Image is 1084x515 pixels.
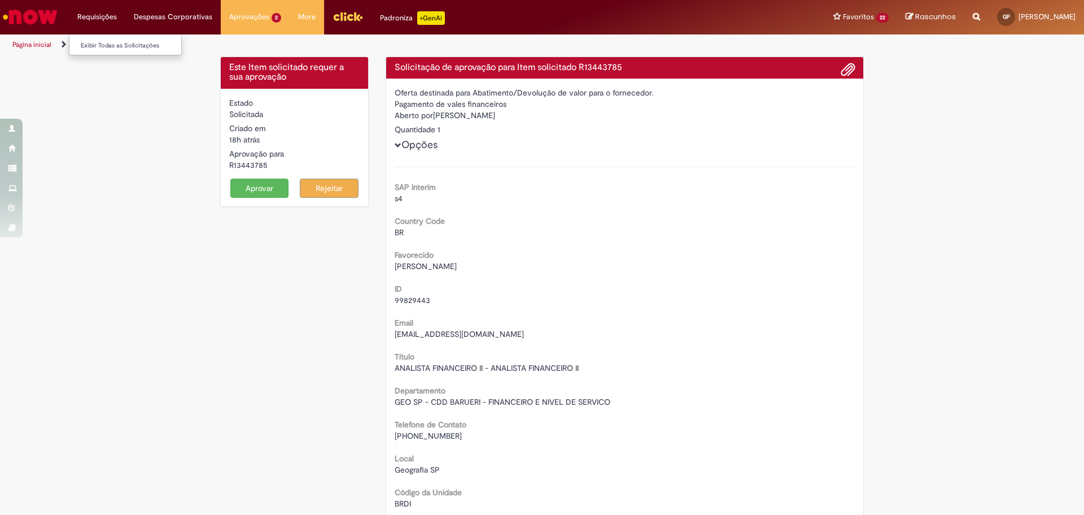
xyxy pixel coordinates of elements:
[69,40,194,52] a: Exibir Todas as Solicitações
[229,97,253,109] label: Estado
[395,329,524,339] span: [EMAIL_ADDRESS][DOMAIN_NAME]
[229,109,360,120] div: Solicitada
[395,487,462,497] b: Código da Unidade
[395,216,445,226] b: Country Code
[395,397,610,407] span: GEO SP - CDD BARUERI - FINANCEIRO E NIVEL DE SERVICO
[229,148,284,159] label: Aprovação para
[395,284,402,294] b: ID
[1019,12,1076,21] span: [PERSON_NAME]
[1003,13,1010,20] span: GP
[395,63,855,73] h4: Solicitação de aprovação para Item solicitado R13443785
[8,34,714,55] ul: Trilhas de página
[395,110,855,124] div: [PERSON_NAME]
[395,453,414,464] b: Local
[229,135,260,145] span: 18h atrás
[395,465,440,475] span: Geografia SP
[229,11,269,23] span: Aprovações
[333,8,363,25] img: click_logo_yellow_360x200.png
[395,87,855,98] div: Oferta destinada para Abatimento/Devolução de valor para o fornecedor.
[395,295,430,305] span: 99829443
[300,179,359,198] button: Rejeitar
[417,11,445,25] p: +GenAi
[395,124,855,135] div: Quantidade 1
[395,386,445,396] b: Departamento
[272,13,281,23] span: 2
[395,182,436,192] b: SAP Interim
[230,179,289,198] button: Aprovar
[229,159,360,171] div: R13443785
[395,419,466,430] b: Telefone de Contato
[380,11,445,25] div: Padroniza
[134,11,212,23] span: Despesas Corporativas
[395,261,457,271] span: [PERSON_NAME]
[229,135,260,145] time: 27/08/2025 15:27:17
[229,63,360,83] h4: Este Item solicitado requer a sua aprovação
[843,11,874,23] span: Favoritos
[229,123,266,134] label: Criado em
[395,363,579,373] span: ANALISTA FINANCEIRO II - ANALISTA FINANCEIRO II
[395,98,855,110] div: Pagamento de vales financeiros
[395,227,404,237] span: BR
[1,6,59,28] img: ServiceNow
[906,12,956,23] a: Rascunhos
[395,431,462,441] span: [PHONE_NUMBER]
[395,318,413,328] b: Email
[395,110,433,121] label: Aberto por
[876,13,889,23] span: 22
[12,40,51,49] a: Página inicial
[69,34,182,55] ul: Requisições
[395,193,403,204] span: s4
[77,11,117,23] span: Requisições
[229,134,360,145] div: 27/08/2025 15:27:17
[395,250,434,260] b: Favorecido
[915,11,956,22] span: Rascunhos
[395,499,411,509] span: BRDI
[298,11,316,23] span: More
[395,352,414,362] b: Título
